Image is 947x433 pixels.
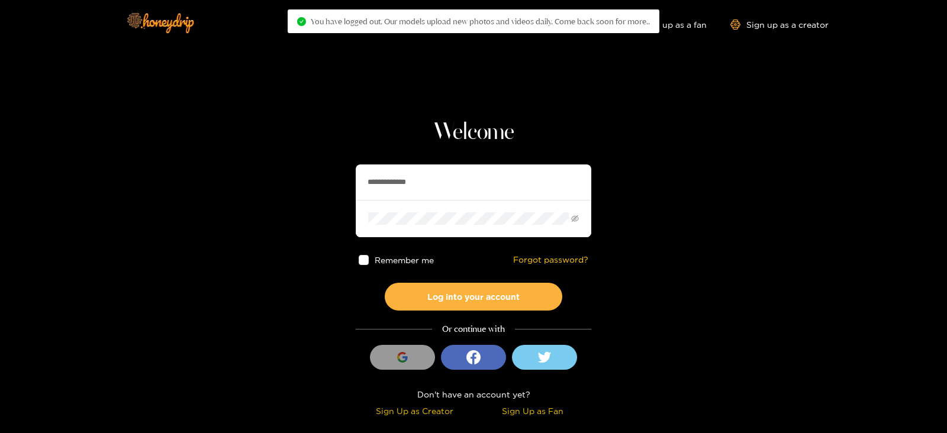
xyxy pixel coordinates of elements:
a: Forgot password? [513,255,588,265]
span: check-circle [297,17,306,26]
div: Don't have an account yet? [356,387,591,401]
div: Sign Up as Creator [359,404,471,418]
a: Sign up as a fan [626,20,707,30]
div: Sign Up as Fan [476,404,588,418]
span: You have logged out. Our models upload new photos and videos daily. Come back soon for more.. [311,17,650,26]
h1: Welcome [356,118,591,147]
div: Or continue with [356,322,591,336]
a: Sign up as a creator [730,20,829,30]
span: eye-invisible [571,215,579,222]
span: Remember me [375,256,434,264]
button: Log into your account [385,283,562,311]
